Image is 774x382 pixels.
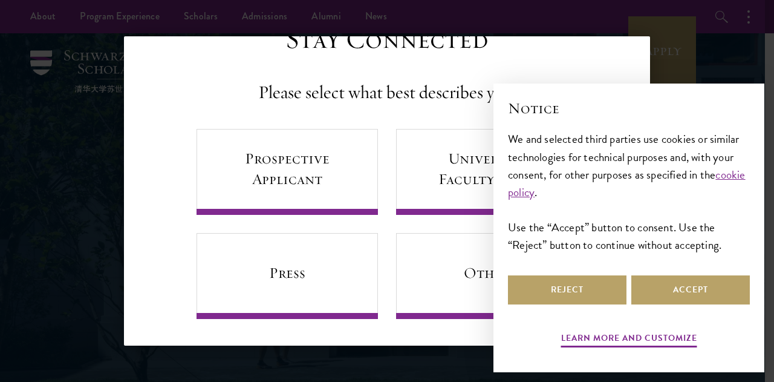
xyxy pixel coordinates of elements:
[258,81,516,105] h4: Please select what best describes you:
[285,22,489,56] h3: Stay Connected
[631,275,750,305] button: Accept
[508,275,626,305] button: Reject
[396,129,577,215] a: University Faculty/Staff
[396,233,577,319] a: Other
[561,331,697,349] button: Learn more and customize
[197,129,378,215] a: Prospective Applicant
[508,130,750,253] div: We and selected third parties use cookies or similar technologies for technical purposes and, wit...
[508,98,750,119] h2: Notice
[508,166,746,201] a: cookie policy
[197,233,378,319] a: Press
